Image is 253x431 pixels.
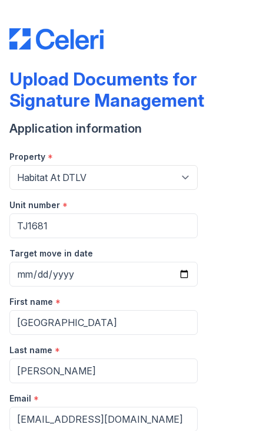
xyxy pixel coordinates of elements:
[9,151,45,163] label: Property
[9,344,52,356] label: Last name
[9,199,60,211] label: Unit number
[9,28,104,50] img: CE_Logo_Blue-a8612792a0a2168367f1c8372b55b34899dd931a85d93a1a3d3e32e68fde9ad4.png
[9,248,93,259] label: Target move in date
[9,68,244,111] div: Upload Documents for Signature Management
[9,120,244,137] div: Application information
[9,393,31,404] label: Email
[204,384,241,419] iframe: chat widget
[9,296,53,308] label: First name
